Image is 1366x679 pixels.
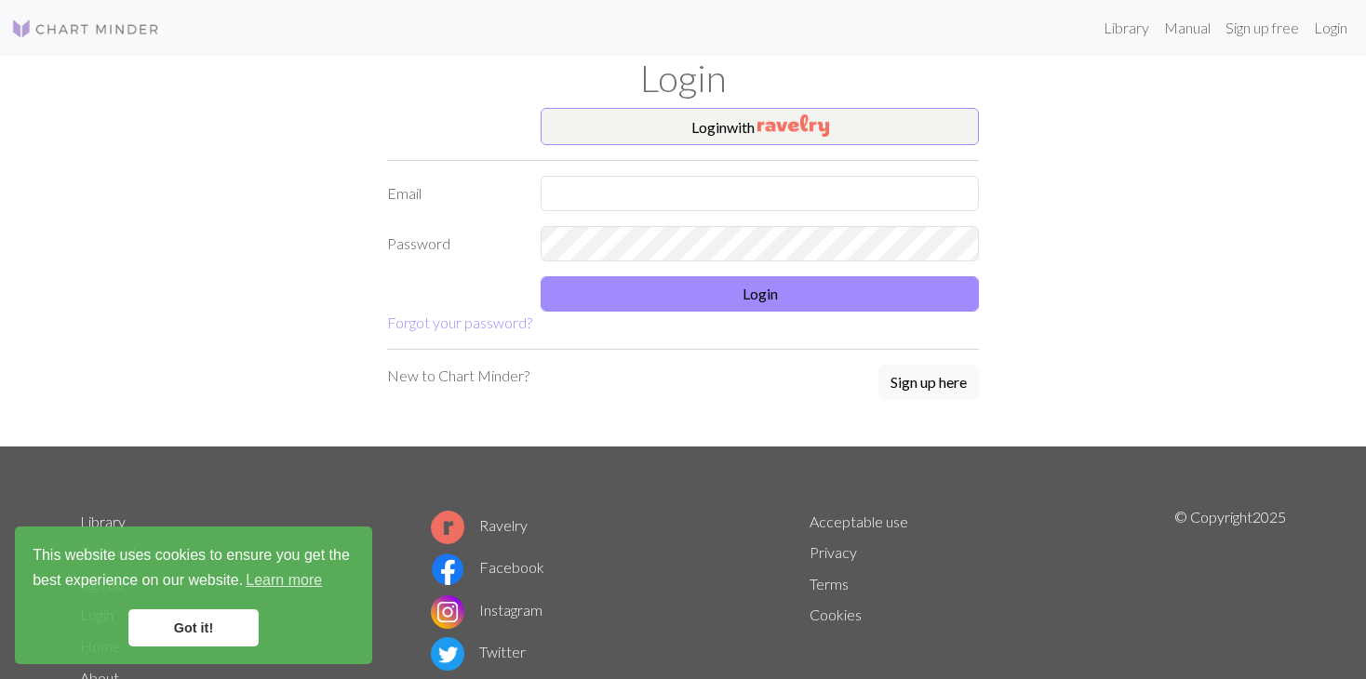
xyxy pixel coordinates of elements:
p: New to Chart Minder? [387,365,529,387]
div: cookieconsent [15,526,372,664]
a: Sign up free [1218,9,1306,47]
button: Loginwith [541,108,979,145]
label: Password [376,226,529,261]
a: learn more about cookies [243,566,325,594]
img: Ravelry [757,114,829,137]
span: This website uses cookies to ensure you get the best experience on our website. [33,544,355,594]
a: dismiss cookie message [128,609,259,646]
a: Instagram [431,601,542,619]
h1: Login [69,56,1297,100]
img: Twitter logo [431,637,464,671]
a: Cookies [810,606,862,623]
button: Sign up here [878,365,979,400]
a: Ravelry [431,516,528,534]
a: Privacy [810,543,857,561]
a: Terms [810,575,849,592]
a: Facebook [431,558,544,576]
a: Forgot your password? [387,313,532,331]
img: Facebook logo [431,553,464,586]
a: Twitter [431,643,526,660]
a: Manual [1157,9,1218,47]
a: Library [80,513,126,530]
a: Acceptable use [810,513,908,530]
a: Login [1306,9,1355,47]
img: Logo [11,18,160,40]
a: Sign up here [878,365,979,402]
a: Library [1096,9,1157,47]
button: Login [541,276,979,312]
img: Ravelry logo [431,511,464,544]
label: Email [376,176,529,211]
img: Instagram logo [431,595,464,629]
